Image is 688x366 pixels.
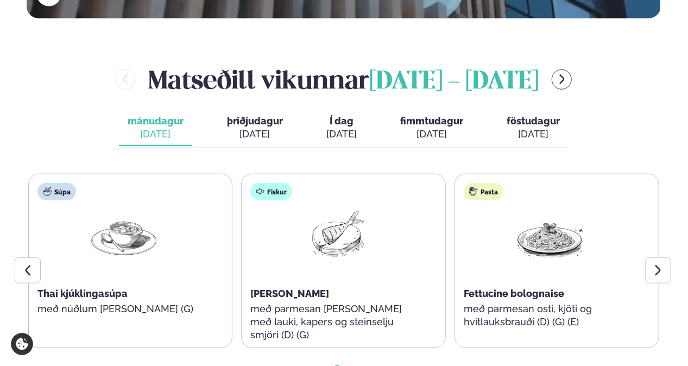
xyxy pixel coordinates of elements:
div: [DATE] [400,128,463,141]
span: föstudagur [507,115,560,127]
img: fish.svg [256,187,264,196]
button: menu-btn-left [115,70,135,90]
img: soup.svg [43,187,52,196]
span: Thai kjúklingasúpa [37,288,128,299]
div: [DATE] [326,128,357,141]
span: fimmtudagur [400,115,463,127]
button: þriðjudagur [DATE] [218,110,292,146]
span: [PERSON_NAME] [250,288,329,299]
p: með núðlum [PERSON_NAME] (G) [37,302,210,315]
h2: Matseðill vikunnar [148,62,539,97]
span: Í dag [326,115,357,128]
div: [DATE] [507,128,560,141]
button: fimmtudagur [DATE] [392,110,472,146]
img: Fish.png [302,209,371,260]
span: þriðjudagur [227,115,283,127]
span: [DATE] - [DATE] [369,70,539,94]
div: Pasta [464,183,503,200]
div: [DATE] [227,128,283,141]
p: með parmesan osti, kjöti og hvítlauksbrauði (D) (G) (E) [464,302,636,329]
div: Súpa [37,183,76,200]
img: Spagetti.png [515,209,585,260]
button: menu-btn-right [552,70,572,90]
div: Fiskur [250,183,292,200]
span: mánudagur [128,115,184,127]
span: Fettucine bolognaise [464,288,564,299]
img: pasta.svg [469,187,478,196]
div: [DATE] [128,128,184,141]
button: Í dag [DATE] [318,110,365,146]
img: Soup.png [89,209,159,260]
p: með parmesan [PERSON_NAME] með lauki, kapers og steinselju smjöri (D) (G) [250,302,423,342]
button: föstudagur [DATE] [498,110,569,146]
a: Cookie settings [11,333,33,355]
button: mánudagur [DATE] [119,110,192,146]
